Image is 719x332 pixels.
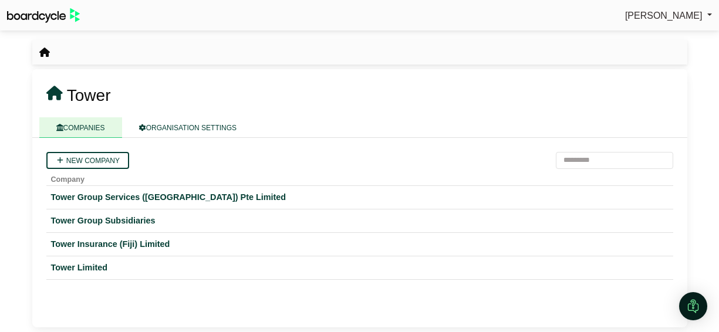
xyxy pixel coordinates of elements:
a: ORGANISATION SETTINGS [122,117,254,138]
a: Tower Group Services ([GEOGRAPHIC_DATA]) Pte Limited [51,191,669,204]
span: [PERSON_NAME] [625,11,703,21]
span: Tower [67,86,111,104]
a: Tower Group Subsidiaries [51,214,669,228]
a: New company [46,152,129,169]
a: COMPANIES [39,117,122,138]
img: BoardcycleBlackGreen-aaafeed430059cb809a45853b8cf6d952af9d84e6e89e1f1685b34bfd5cb7d64.svg [7,8,80,23]
th: Company [46,169,673,186]
a: [PERSON_NAME] [625,8,712,23]
nav: breadcrumb [39,45,50,60]
div: Open Intercom Messenger [679,292,707,320]
a: Tower Insurance (Fiji) Limited [51,238,669,251]
a: Tower Limited [51,261,669,275]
